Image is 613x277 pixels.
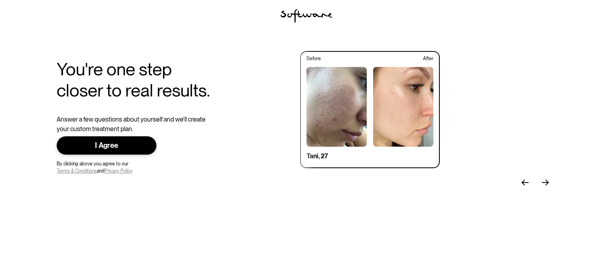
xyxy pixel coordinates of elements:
[69,141,144,150] div: I Agree
[517,175,533,191] div: previous slide
[57,167,219,175] div: and
[300,51,553,191] div: carousel
[542,179,549,186] img: arrow left
[306,151,328,161] p: Tani, 27
[300,51,443,191] div: 3 of 3
[537,175,553,191] div: next slide
[522,179,529,186] img: arrow left
[423,55,433,62] p: After
[57,115,219,134] div: Answer a few questions about yourself and we'll create your custom treatment plan.
[373,67,433,147] img: woman without acne after
[57,136,156,155] a: I Agree
[57,59,219,101] h1: You're one step closer to real results.
[57,168,97,174] a: Terms & Conditions
[306,67,367,147] img: woman with acne before
[57,160,219,167] div: By clicking above you agree to our
[306,55,321,62] p: Before
[105,168,132,174] a: Privacy Policy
